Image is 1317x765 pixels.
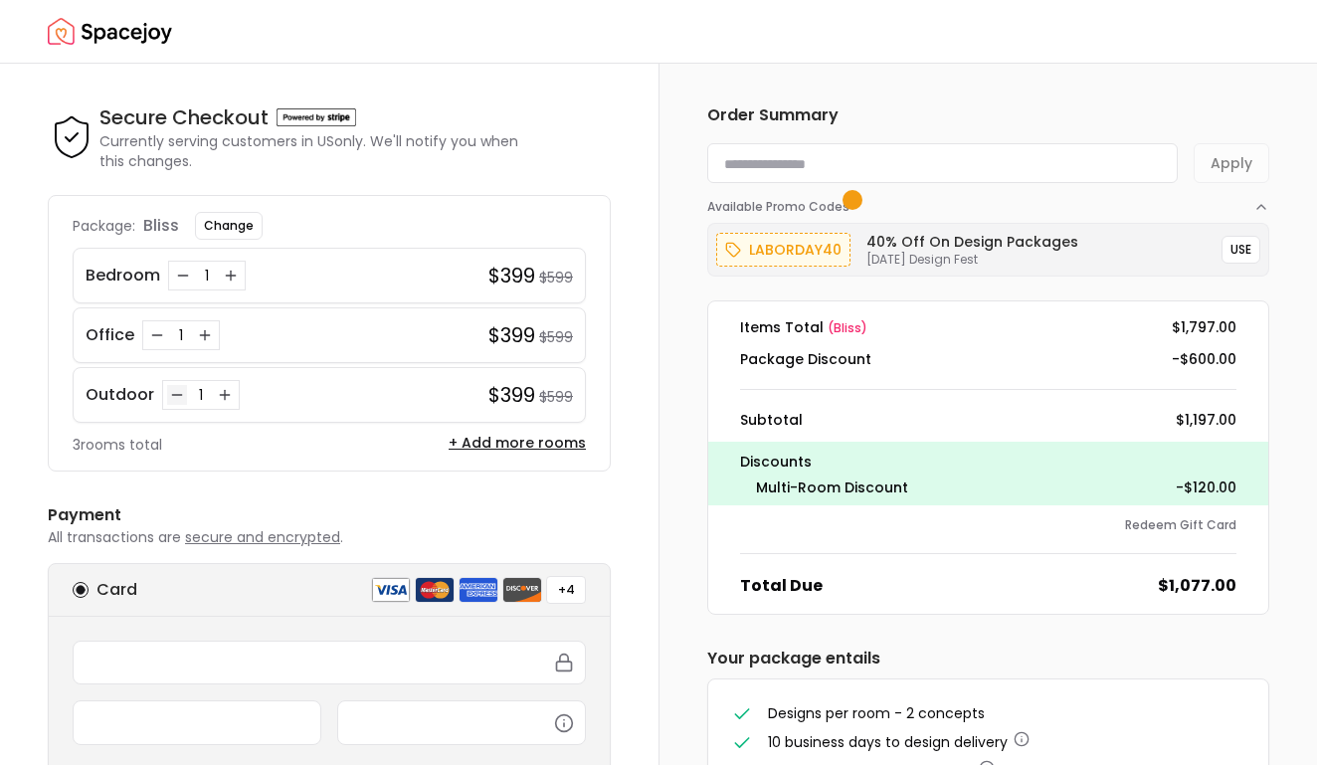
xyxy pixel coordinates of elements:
[740,574,823,598] dt: Total Due
[197,266,217,286] div: 1
[86,323,134,347] p: Office
[449,433,586,453] button: + Add more rooms
[167,385,187,405] button: Decrease quantity for Outdoor
[221,266,241,286] button: Increase quantity for Bedroom
[707,215,1269,277] div: Available Promo Codes
[539,387,573,407] small: $599
[707,647,1269,670] h6: Your package entails
[415,577,455,603] img: mastercard
[48,12,172,52] img: Spacejoy Logo
[277,108,356,126] img: Powered by stripe
[48,503,611,527] h6: Payment
[828,319,867,336] span: ( bliss )
[173,266,193,286] button: Decrease quantity for Bedroom
[86,383,154,407] p: Outdoor
[147,325,167,345] button: Decrease quantity for Office
[191,385,211,405] div: 1
[740,349,871,369] dt: Package Discount
[502,577,542,603] img: discover
[740,410,803,430] dt: Subtotal
[539,327,573,347] small: $599
[707,103,1269,127] h6: Order Summary
[707,183,1269,215] button: Available Promo Codes
[488,262,535,289] h4: $399
[488,381,535,409] h4: $399
[749,238,842,262] p: laborday40
[1125,517,1236,533] button: Redeem Gift Card
[488,321,535,349] h4: $399
[350,713,573,731] iframe: Secure CVC input frame
[768,732,1008,752] span: 10 business days to design delivery
[768,703,985,723] span: Designs per room - 2 concepts
[195,325,215,345] button: Increase quantity for Office
[539,268,573,287] small: $599
[86,654,573,671] iframe: Secure card number input frame
[1176,478,1236,497] dd: -$120.00
[707,199,855,215] span: Available Promo Codes
[86,264,160,287] p: Bedroom
[1176,410,1236,430] dd: $1,197.00
[73,216,135,236] p: Package:
[756,478,908,497] dt: Multi-Room Discount
[185,527,340,547] span: secure and encrypted
[96,578,137,602] h6: Card
[99,103,269,131] h4: Secure Checkout
[143,214,179,238] p: bliss
[171,325,191,345] div: 1
[73,435,162,455] p: 3 rooms total
[371,577,411,603] img: visa
[1222,236,1260,264] button: USE
[546,576,586,604] button: +4
[1172,349,1236,369] dd: -$600.00
[215,385,235,405] button: Increase quantity for Outdoor
[195,212,263,240] button: Change
[48,12,172,52] a: Spacejoy
[99,131,611,171] p: Currently serving customers in US only. We'll notify you when this changes.
[86,713,308,731] iframe: Secure expiration date input frame
[740,317,867,337] dt: Items Total
[1158,574,1236,598] dd: $1,077.00
[866,252,1078,268] p: [DATE] Design Fest
[459,577,498,603] img: american express
[48,527,611,547] p: All transactions are .
[1172,317,1236,337] dd: $1,797.00
[866,232,1078,252] h6: 40% Off on Design Packages
[740,450,1236,474] p: Discounts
